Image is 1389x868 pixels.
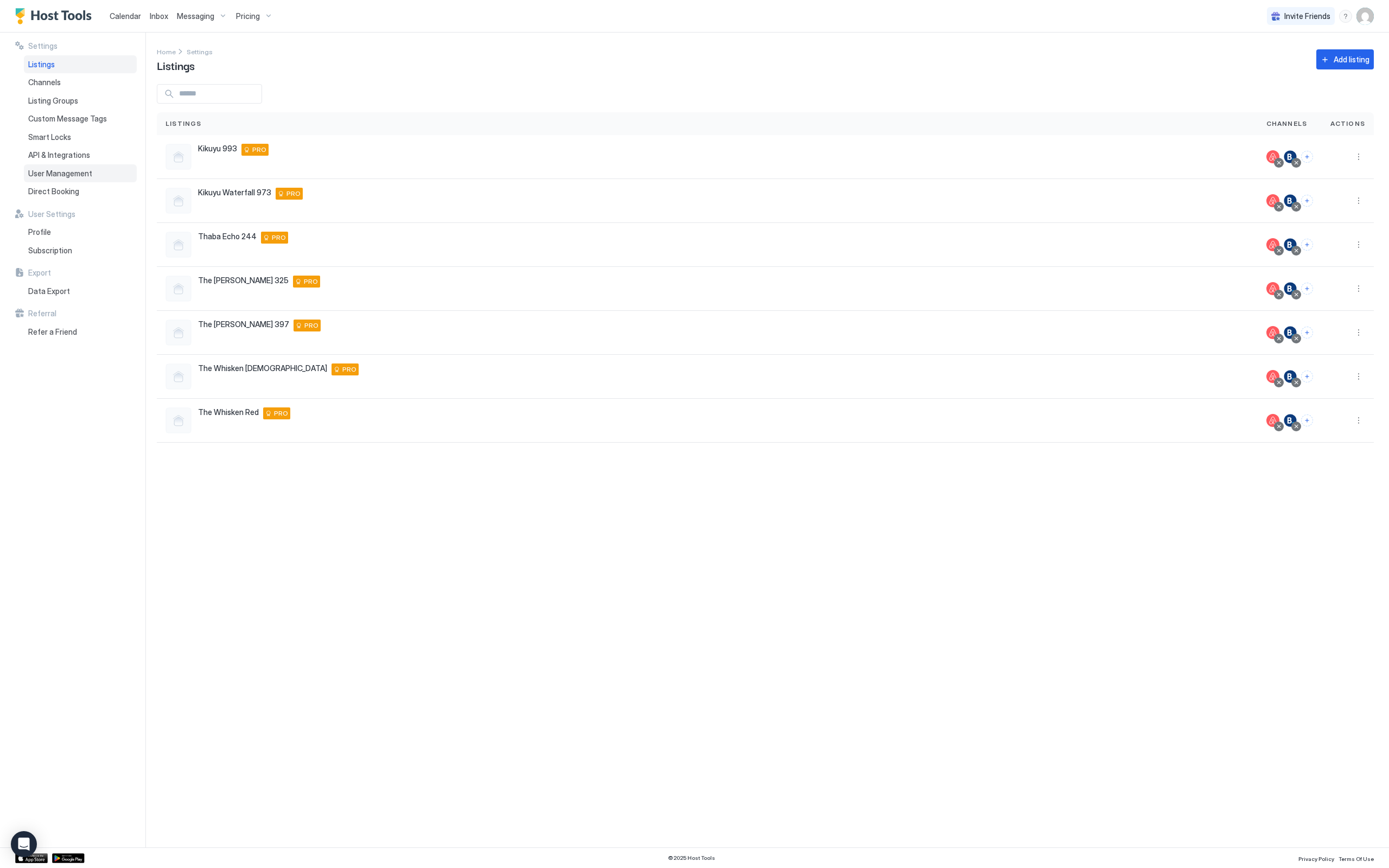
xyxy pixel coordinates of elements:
span: Actions [1330,119,1365,129]
span: Home [157,48,176,56]
a: Custom Message Tags [24,110,137,128]
span: Listings [157,57,195,73]
span: Direct Booking [28,187,79,196]
span: Calendar [110,11,141,21]
span: Listings [28,60,55,69]
span: Smart Locks [28,132,71,142]
span: PRO [342,365,356,374]
button: Connect channels [1301,239,1313,251]
span: PRO [274,409,288,418]
span: Messaging [177,11,214,21]
a: Profile [24,223,137,241]
a: User Management [24,164,137,183]
button: More options [1352,238,1365,251]
span: The [PERSON_NAME] 325 [198,276,289,285]
button: More options [1352,326,1365,339]
button: Add listing [1316,49,1374,69]
span: PRO [252,145,266,155]
div: menu [1352,326,1365,339]
input: Input Field [175,85,262,103]
button: Connect channels [1301,371,1313,382]
div: menu [1352,414,1365,427]
span: Thaba Echo 244 [198,232,257,241]
a: Listing Groups [24,92,137,110]
span: The [PERSON_NAME] 397 [198,320,289,329]
div: menu [1352,370,1365,383]
a: Google Play Store [52,853,85,863]
button: More options [1352,150,1365,163]
span: Referral [28,309,56,318]
span: PRO [304,321,318,330]
a: API & Integrations [24,146,137,164]
span: User Settings [28,209,75,219]
button: More options [1352,370,1365,383]
a: Inbox [150,10,168,22]
button: Connect channels [1301,195,1313,207]
button: Connect channels [1301,414,1313,426]
span: Subscription [28,246,72,256]
div: Breadcrumb [157,46,176,57]
div: menu [1352,150,1365,163]
span: Listings [165,119,202,129]
span: Pricing [236,11,260,21]
a: Channels [24,73,137,92]
button: More options [1352,194,1365,207]
a: Listings [24,55,137,74]
div: menu [1352,282,1365,295]
span: The Whisken [DEMOGRAPHIC_DATA] [198,363,327,373]
a: Host Tools Logo [15,8,97,24]
span: Data Export [28,286,70,296]
div: Add listing [1334,54,1369,65]
span: Invite Friends [1284,11,1330,21]
span: Listing Groups [28,96,78,106]
span: Profile [28,227,51,237]
span: Kikuyu Waterfall 973 [198,188,271,197]
a: Settings [187,46,213,57]
a: Calendar [110,10,141,22]
span: Settings [187,48,213,56]
a: Terms Of Use [1339,852,1374,864]
div: menu [1352,194,1365,207]
span: PRO [286,189,301,199]
span: Inbox [150,11,168,21]
div: User profile [1356,8,1374,25]
span: Export [28,268,51,278]
button: More options [1352,282,1365,295]
a: App Store [15,853,48,863]
span: Channels [28,78,61,87]
a: Data Export [24,282,137,301]
div: Open Intercom Messenger [11,831,37,857]
span: Privacy Policy [1298,856,1334,862]
button: More options [1352,414,1365,427]
span: User Management [28,169,92,178]
a: Refer a Friend [24,323,137,341]
button: Connect channels [1301,151,1313,163]
span: Terms Of Use [1339,856,1374,862]
a: Subscription [24,241,137,260]
span: © 2025 Host Tools [668,854,715,861]
span: Refer a Friend [28,327,77,337]
span: PRO [304,277,318,286]
button: Connect channels [1301,327,1313,339]
a: Smart Locks [24,128,137,146]
div: Breadcrumb [187,46,213,57]
a: Direct Booking [24,182,137,201]
span: Custom Message Tags [28,114,107,124]
div: menu [1352,238,1365,251]
span: The Whisken Red [198,407,259,417]
span: PRO [272,233,286,242]
a: Home [157,46,176,57]
a: Privacy Policy [1298,852,1334,864]
div: menu [1339,10,1352,23]
span: Settings [28,41,58,51]
span: Kikuyu 993 [198,144,237,154]
span: Channels [1266,119,1308,129]
span: API & Integrations [28,150,90,160]
button: Connect channels [1301,283,1313,295]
